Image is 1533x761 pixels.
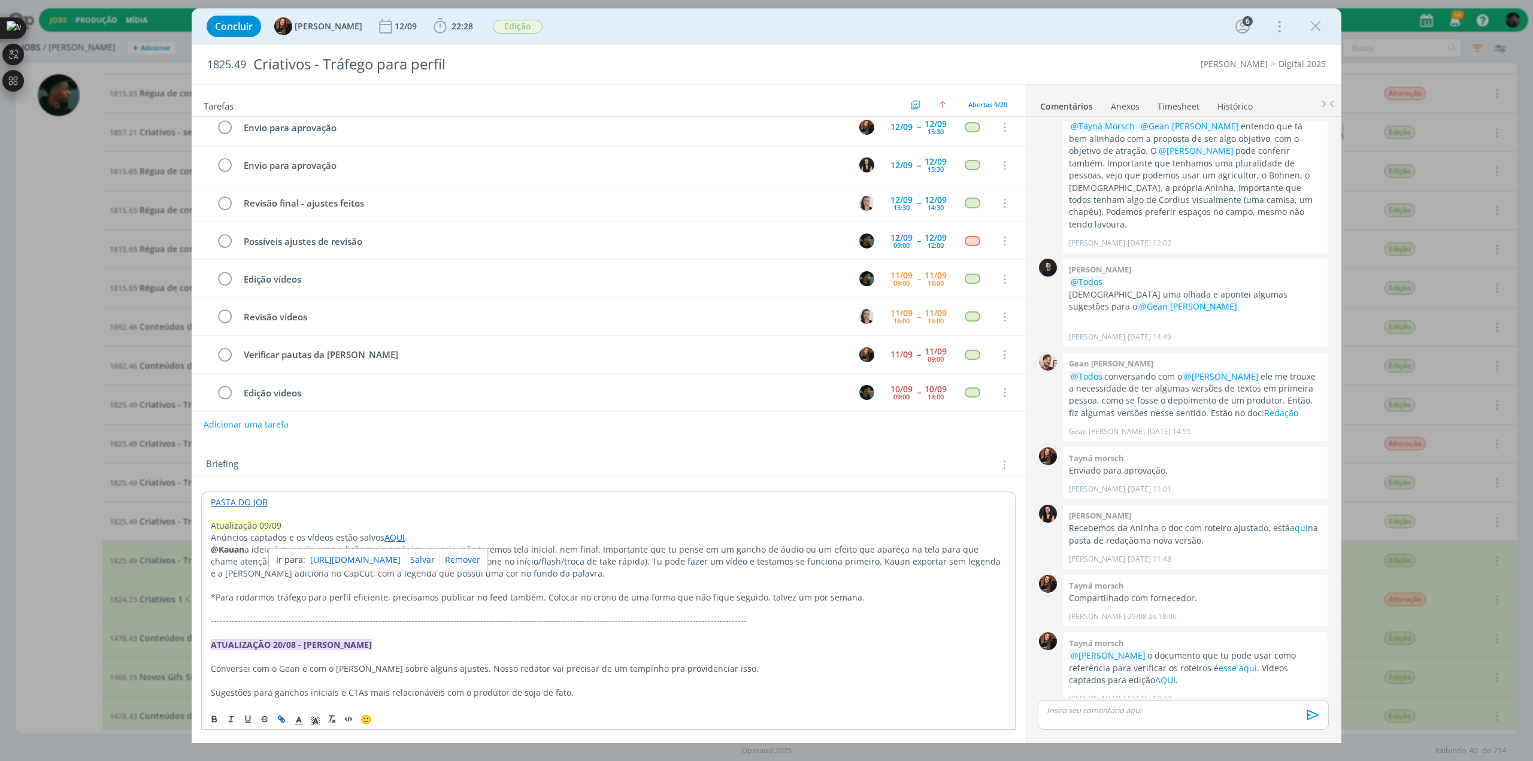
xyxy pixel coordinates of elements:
div: 16:00 [893,317,910,324]
a: AQUI [384,532,405,543]
div: 11/09 [925,309,947,317]
div: 09:00 [928,356,944,362]
button: Adicionar uma tarefa [203,414,289,435]
span: Briefing [206,457,238,472]
img: K [859,385,874,400]
div: Anexos [1111,101,1140,113]
img: G [1039,353,1057,371]
div: 14:30 [928,204,944,211]
span: Abertas 9/20 [968,100,1007,109]
b: Tayná morsch [1069,638,1124,648]
span: @Tayná Morsch [1071,120,1135,132]
p: [PERSON_NAME] [1069,332,1125,342]
button: C [858,308,875,326]
span: Tarefas [204,98,234,112]
span: @[PERSON_NAME] [1184,371,1259,382]
div: dialog [192,8,1341,743]
a: [URL][DOMAIN_NAME] [310,552,401,568]
p: a ideia é que seja uma edição mais orgânica, ou seja, não teremos tela inicial, nem final. Import... [211,544,1006,580]
span: -- [917,199,920,207]
span: -- [917,123,920,131]
div: 12/09 [395,22,419,31]
p: *Para rodarmos tráfego para perfil eficiente, precisamos publicar no feed também. Colocar no cron... [211,592,1006,604]
img: T [859,120,874,135]
button: T [858,345,875,363]
button: K [858,270,875,288]
a: Digital 2025 [1278,58,1326,69]
div: Edição vídeos [238,272,848,287]
span: Concluir [215,22,253,31]
span: -- [917,161,920,169]
p: [PERSON_NAME] [1069,693,1125,704]
div: 09:00 [893,242,910,248]
a: Comentários [1040,95,1093,113]
div: 12/09 [890,196,913,204]
div: 11/09 [890,350,913,359]
img: T [1039,575,1057,593]
span: -- [917,313,920,321]
div: 12/09 [925,120,947,128]
b: Gean [PERSON_NAME] [1069,358,1153,369]
span: 1825.49 [207,58,246,71]
div: Possíveis ajustes de revisão [238,234,848,249]
button: Concluir [207,16,261,37]
div: 12/09 [925,234,947,242]
div: 12/09 [925,157,947,166]
a: PASTA DO JOB [211,496,268,508]
span: Atualização 09/09 [211,520,281,531]
div: 12/09 [925,196,947,204]
span: -- [917,388,920,396]
div: 18:00 [928,317,944,324]
span: @[PERSON_NAME] [1159,145,1234,156]
img: T [1039,447,1057,465]
div: 18:00 [928,393,944,400]
div: Envio para aprovação [238,158,848,173]
span: 🙂 [360,713,372,725]
span: -- [917,350,920,359]
button: T[PERSON_NAME] [274,17,362,35]
div: 10/09 [925,385,947,393]
img: T [859,347,874,362]
div: 15:30 [928,128,944,135]
span: Cor do Texto [290,712,307,726]
button: T [858,118,875,136]
img: I [859,157,874,172]
span: -- [917,275,920,283]
button: K [858,232,875,250]
img: I [1039,505,1057,523]
img: T [274,17,292,35]
img: arrow-up.svg [939,101,946,108]
p: entendo que tá bem alinhado com a proposta de ser algo objetivo, com o objetivo de atração. O pod... [1069,120,1322,231]
span: @Todos [1071,276,1102,287]
span: @[PERSON_NAME] [1071,650,1146,661]
div: Criativos - Tráfego para perfil [249,50,855,79]
button: K [858,383,875,401]
b: [PERSON_NAME] [1069,510,1131,521]
span: [DATE] 14:49 [1128,332,1171,342]
div: 11/09 [925,271,947,280]
p: [PERSON_NAME] [1069,554,1125,565]
span: [PERSON_NAME] [295,22,362,31]
div: 12/09 [890,234,913,242]
div: 11/09 [890,271,913,280]
img: C [859,196,874,211]
a: Redação [1264,407,1298,419]
span: [DATE] 11:01 [1128,484,1171,495]
img: C [1039,259,1057,277]
div: Verificar pautas da [PERSON_NAME] [238,347,848,362]
p: Sugestões para ganchos iniciais e CTAs mais relacionáveis com o produtor de soja de fato. [211,687,1006,699]
strong: @Kauan [211,544,244,555]
span: -- [917,237,920,245]
div: 09:00 [893,280,910,286]
b: Tayná morsch [1069,580,1124,591]
span: @Gean [PERSON_NAME] [1141,120,1239,132]
p: Compartilhado com fornecedor. [1069,592,1322,604]
img: K [859,271,874,286]
div: 13:30 [893,204,910,211]
button: 22:28 [431,17,476,36]
div: 11/09 [890,309,913,317]
div: 10/09 [890,385,913,393]
b: Tayná morsch [1069,453,1124,463]
p: [PERSON_NAME] [1069,611,1125,622]
img: T [1039,632,1057,650]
